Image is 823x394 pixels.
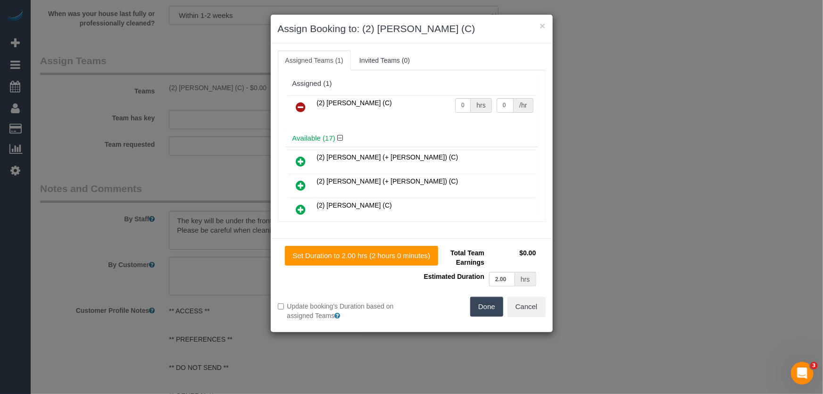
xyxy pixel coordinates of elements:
div: hrs [515,272,536,286]
input: Update booking's Duration based on assigned Teams [278,303,284,310]
a: Assigned Teams (1) [278,50,351,70]
button: Done [470,297,503,317]
label: Update booking's Duration based on assigned Teams [278,302,405,320]
span: (2) [PERSON_NAME] (+ [PERSON_NAME]) (C) [317,177,458,185]
span: 3 [810,362,818,369]
button: × [540,21,545,31]
button: Set Duration to 2.00 hrs (2 hours 0 minutes) [285,246,439,266]
span: Estimated Duration [424,273,484,280]
td: Total Team Earnings [419,246,487,269]
span: (2) [PERSON_NAME] (+ [PERSON_NAME]) (C) [317,153,458,161]
span: (2) [PERSON_NAME] (C) [317,201,392,209]
h4: Available (17) [292,134,531,143]
a: Invited Teams (0) [352,50,417,70]
iframe: Intercom live chat [791,362,814,385]
button: Cancel [507,297,546,317]
div: Assigned (1) [292,80,531,88]
span: (2) [PERSON_NAME] (C) [317,99,392,107]
td: $0.00 [487,246,539,269]
div: hrs [471,98,491,113]
h3: Assign Booking to: (2) [PERSON_NAME] (C) [278,22,546,36]
div: /hr [514,98,533,113]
